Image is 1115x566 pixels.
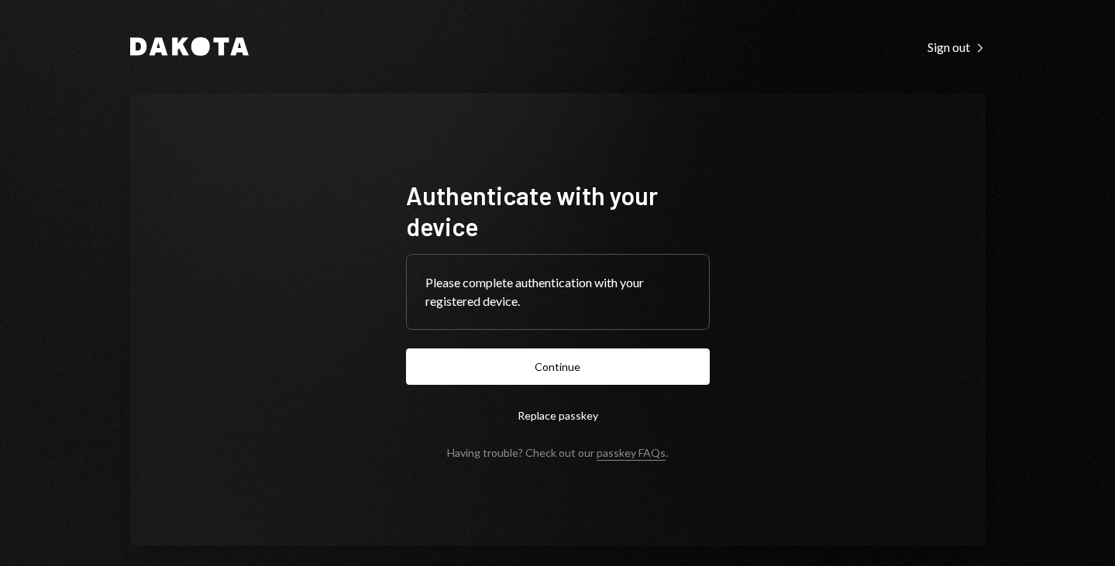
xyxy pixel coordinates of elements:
[927,38,986,55] a: Sign out
[406,180,710,242] h1: Authenticate with your device
[425,273,690,310] div: Please complete authentication with your registered device.
[597,446,666,461] a: passkey FAQs
[927,39,986,55] div: Sign out
[406,397,710,434] button: Replace passkey
[447,446,668,459] div: Having trouble? Check out our .
[406,348,710,385] button: Continue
